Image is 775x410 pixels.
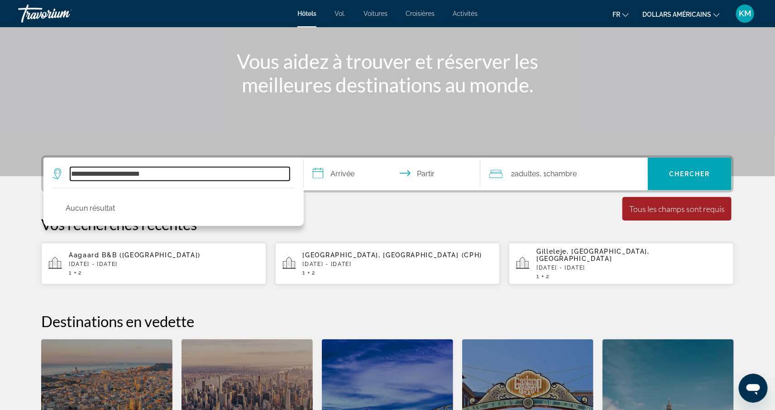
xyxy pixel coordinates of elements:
button: Changer de langue [612,8,629,21]
a: Voitures [364,10,387,17]
span: 2 [78,270,82,276]
font: Chambre [546,169,577,178]
input: Rechercher une destination hôtelière [70,167,290,181]
div: Tous les champs sont requis [629,204,725,214]
span: Gilleleje, [GEOGRAPHIC_DATA], [GEOGRAPHIC_DATA] [536,248,650,262]
button: Menu utilisateur [733,4,757,23]
a: Croisières [406,10,435,17]
button: Recherche [648,158,732,190]
iframe: Bouton de lancement de la fenêtre de messagerie [739,374,768,403]
p: Aucun résultat [66,202,115,215]
font: Chercher [669,170,710,178]
button: Gilleleje, [GEOGRAPHIC_DATA], [GEOGRAPHIC_DATA][DATE] - [DATE]12 [509,242,734,285]
font: dollars américains [642,11,711,18]
span: 1 [536,273,540,280]
button: Voyageurs : 2 adultes, 0 enfants [480,158,648,190]
font: Vous aidez à trouver et réserver les meilleures destinations au monde. [237,49,538,96]
font: adultes [515,169,540,178]
h2: Destinations en vedette [41,312,734,330]
span: 2 [312,270,316,276]
font: Vos recherches récentes [41,215,197,233]
font: fr [612,11,620,18]
div: Widget de recherche [43,158,732,190]
a: Travorium [18,2,109,25]
a: Hôtels [297,10,316,17]
font: , 1 [540,169,546,178]
p: [DATE] - [DATE] [536,265,727,271]
a: Activités [453,10,478,17]
p: [DATE] - [DATE] [303,261,493,267]
a: Vol. [335,10,345,17]
font: KM [739,9,751,18]
button: Sélectionnez la date d'arrivée et de départ [304,158,480,190]
button: Changer de devise [642,8,720,21]
div: Destination search results [43,188,304,226]
button: [GEOGRAPHIC_DATA], [GEOGRAPHIC_DATA] (CPH)[DATE] - [DATE]12 [275,242,500,285]
span: 1 [303,270,306,276]
span: 1 [69,270,72,276]
span: [GEOGRAPHIC_DATA], [GEOGRAPHIC_DATA] (CPH) [303,251,483,259]
p: [DATE] - [DATE] [69,261,259,267]
button: Aagaard B&B ([GEOGRAPHIC_DATA])[DATE] - [DATE]12 [41,242,266,285]
span: 2 [546,273,550,280]
span: Aagaard B&B ([GEOGRAPHIC_DATA]) [69,251,201,259]
font: 2 [511,169,515,178]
